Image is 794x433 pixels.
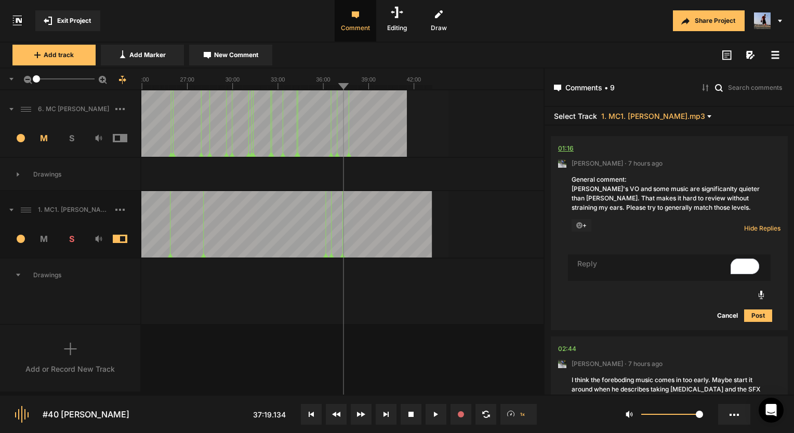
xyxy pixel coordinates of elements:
[744,309,772,322] button: Post
[43,408,129,421] div: #40 [PERSON_NAME]
[214,50,258,60] span: New Comment
[744,224,780,233] span: Hide Replies
[572,375,767,403] div: I think the foreboding music comes in too early. Maybe start it around when he describes taking [...
[35,10,100,31] button: Exit Project
[226,76,240,83] text: 30:00
[34,104,115,114] span: 6. MC [PERSON_NAME]
[31,132,58,144] span: M
[711,309,744,322] button: Cancel
[34,205,115,214] span: 1. MC1. [PERSON_NAME].mp3
[101,45,184,65] button: Add Marker
[271,76,285,83] text: 33:00
[673,10,745,31] button: Share Project
[25,363,115,374] div: Add or Record New Track
[572,219,591,232] span: +
[253,410,286,419] span: 37:19.134
[572,175,767,212] div: General comment: [PERSON_NAME]'s VO and some music are significanlty quieter than [PERSON_NAME]. ...
[572,159,663,168] span: [PERSON_NAME] · 7 hours ago
[558,344,576,354] div: 02:44.300
[727,82,785,92] input: Search comments
[407,76,421,83] text: 42:00
[572,359,663,369] span: [PERSON_NAME] · 7 hours ago
[545,69,794,107] header: Comments • 9
[558,360,566,368] img: ACg8ocLxXzHjWyafR7sVkIfmxRufCxqaSAR27SDjuE-ggbMy1qqdgD8=s96-c
[754,12,771,29] img: ACg8ocJ5zrP0c3SJl5dKscm-Goe6koz8A9fWD7dpguHuX8DX5VIxymM=s96-c
[129,50,166,60] span: Add Marker
[558,143,574,154] div: 01:16.617
[316,76,330,83] text: 36:00
[12,45,96,65] button: Add track
[500,404,537,425] button: 1x
[545,107,794,126] header: Select Track
[31,233,58,245] span: M
[58,132,85,144] span: S
[58,233,85,245] span: S
[759,398,784,423] div: Open Intercom Messenger
[189,45,272,65] button: New Comment
[568,254,771,281] textarea: To enrich screen reader interactions, please activate Accessibility in Grammarly extension settings
[135,76,149,83] text: 24:00
[558,159,566,168] img: ACg8ocLxXzHjWyafR7sVkIfmxRufCxqaSAR27SDjuE-ggbMy1qqdgD8=s96-c
[57,16,91,25] span: Exit Project
[44,50,74,60] span: Add track
[361,76,376,83] text: 39:00
[180,76,194,83] text: 27:00
[601,112,705,120] span: 1. MC1. [PERSON_NAME].mp3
